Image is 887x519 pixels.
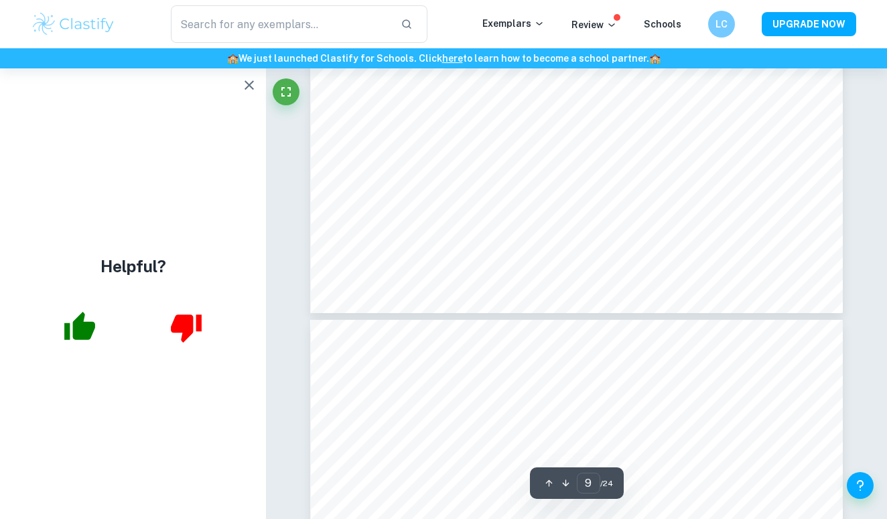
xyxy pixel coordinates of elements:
button: Fullscreen [273,78,299,105]
span: / 24 [600,477,613,489]
p: Exemplars [482,16,545,31]
span: 🏫 [227,53,238,64]
h6: LC [714,17,730,32]
a: Schools [644,19,681,30]
h4: Helpful? [100,254,166,278]
a: here [442,53,463,64]
p: Review [571,17,617,32]
input: Search for any exemplars... [171,5,390,43]
span: 🏫 [649,53,661,64]
button: UPGRADE NOW [762,12,856,36]
button: LC [708,11,735,38]
h6: We just launched Clastify for Schools. Click to learn how to become a school partner. [3,51,884,66]
button: Help and Feedback [847,472,874,499]
img: Clastify logo [31,11,116,38]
